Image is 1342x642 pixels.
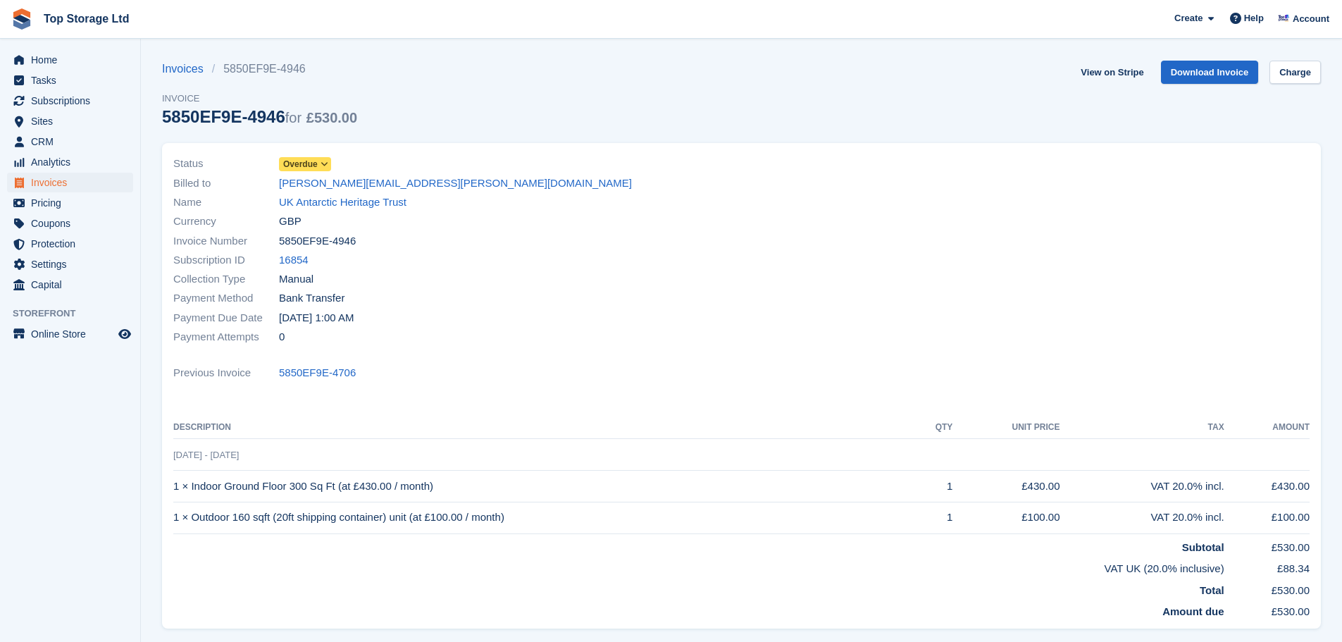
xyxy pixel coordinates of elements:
[173,471,914,502] td: 1 × Indoor Ground Floor 300 Sq Ft (at £430.00 / month)
[173,175,279,192] span: Billed to
[952,471,1060,502] td: £430.00
[7,173,133,192] a: menu
[952,416,1060,439] th: Unit Price
[914,416,952,439] th: QTY
[7,50,133,70] a: menu
[952,502,1060,533] td: £100.00
[7,91,133,111] a: menu
[31,91,116,111] span: Subscriptions
[13,307,140,321] span: Storefront
[11,8,32,30] img: stora-icon-8386f47178a22dfd0bd8f6a31ec36ba5ce8667c1dd55bd0f319d3a0aa187defe.svg
[7,234,133,254] a: menu
[173,214,279,230] span: Currency
[7,324,133,344] a: menu
[279,310,354,326] time: 2025-09-21 00:00:00 UTC
[173,252,279,268] span: Subscription ID
[162,92,357,106] span: Invoice
[1224,598,1310,620] td: £530.00
[173,195,279,211] span: Name
[279,156,331,172] a: Overdue
[1060,510,1224,526] div: VAT 20.0% incl.
[279,290,344,307] span: Bank Transfer
[31,254,116,274] span: Settings
[914,502,952,533] td: 1
[1060,416,1224,439] th: Tax
[279,214,302,230] span: GBP
[31,324,116,344] span: Online Store
[173,290,279,307] span: Payment Method
[173,365,279,381] span: Previous Invoice
[173,310,279,326] span: Payment Due Date
[7,214,133,233] a: menu
[1244,11,1264,25] span: Help
[279,195,406,211] a: UK Antarctic Heritage Trust
[1224,533,1310,555] td: £530.00
[1224,577,1310,599] td: £530.00
[173,233,279,249] span: Invoice Number
[31,70,116,90] span: Tasks
[31,111,116,131] span: Sites
[162,61,357,78] nav: breadcrumbs
[173,416,914,439] th: Description
[1075,61,1149,84] a: View on Stripe
[31,193,116,213] span: Pricing
[279,252,309,268] a: 16854
[279,175,632,192] a: [PERSON_NAME][EMAIL_ADDRESS][PERSON_NAME][DOMAIN_NAME]
[173,271,279,288] span: Collection Type
[31,234,116,254] span: Protection
[7,132,133,152] a: menu
[173,450,239,460] span: [DATE] - [DATE]
[1224,471,1310,502] td: £430.00
[31,173,116,192] span: Invoices
[31,275,116,295] span: Capital
[162,61,212,78] a: Invoices
[283,158,318,171] span: Overdue
[7,254,133,274] a: menu
[279,329,285,345] span: 0
[279,271,313,288] span: Manual
[173,329,279,345] span: Payment Attempts
[31,152,116,172] span: Analytics
[306,110,357,125] span: £530.00
[173,502,914,533] td: 1 × Outdoor 160 sqft (20ft shipping container) unit (at £100.00 / month)
[31,132,116,152] span: CRM
[279,365,356,381] a: 5850EF9E-4706
[7,152,133,172] a: menu
[7,275,133,295] a: menu
[7,193,133,213] a: menu
[279,233,356,249] span: 5850EF9E-4946
[1293,12,1329,26] span: Account
[1060,479,1224,495] div: VAT 20.0% incl.
[1200,584,1224,596] strong: Total
[1224,416,1310,439] th: Amount
[1182,541,1224,553] strong: Subtotal
[1174,11,1203,25] span: Create
[285,110,302,125] span: for
[1162,605,1224,617] strong: Amount due
[7,111,133,131] a: menu
[7,70,133,90] a: menu
[1276,11,1291,25] img: Sam Topham
[162,107,357,126] div: 5850EF9E-4946
[31,214,116,233] span: Coupons
[38,7,135,30] a: Top Storage Ltd
[173,555,1224,577] td: VAT UK (20.0% inclusive)
[116,326,133,342] a: Preview store
[914,471,952,502] td: 1
[1269,61,1321,84] a: Charge
[1161,61,1259,84] a: Download Invoice
[31,50,116,70] span: Home
[173,156,279,172] span: Status
[1224,502,1310,533] td: £100.00
[1224,555,1310,577] td: £88.34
